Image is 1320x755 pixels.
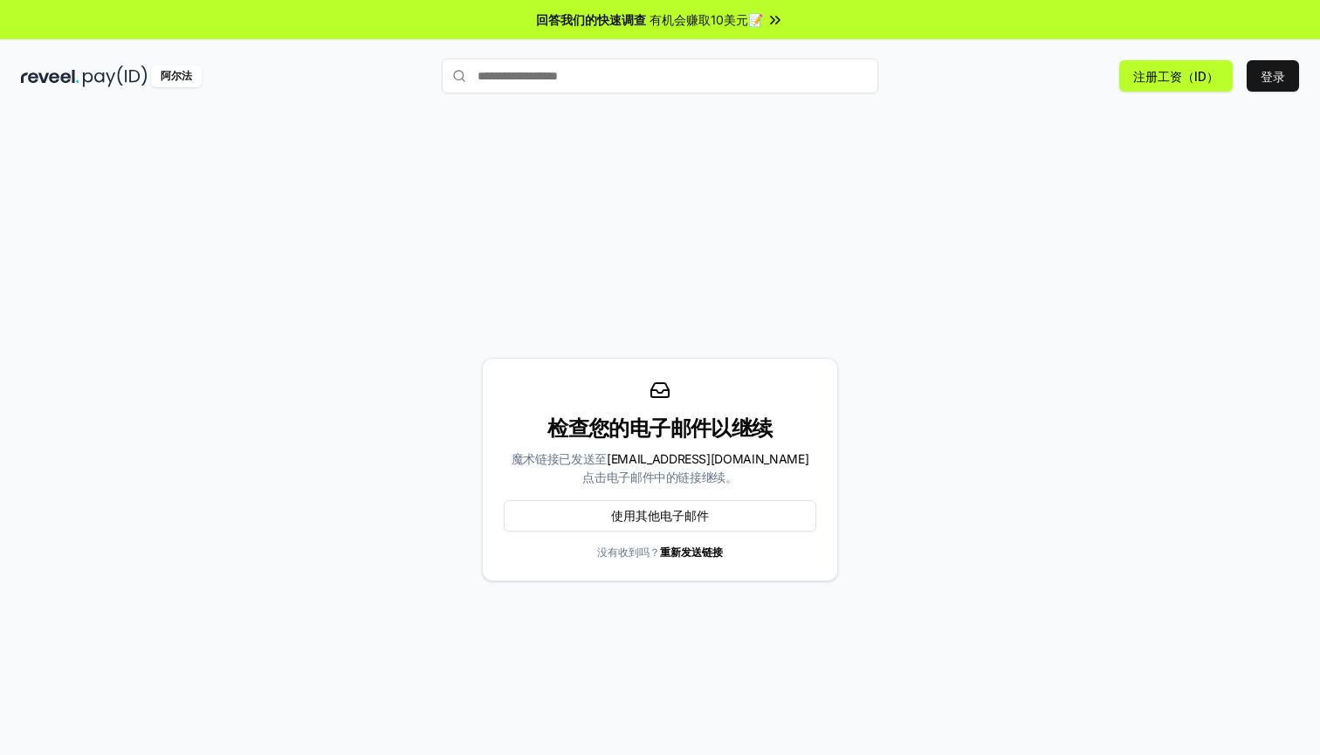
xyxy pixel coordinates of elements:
[21,65,79,87] img: reveel_dark
[650,10,763,29] span: 有机会赚取10美元📝
[83,65,148,87] img: 支付_ID
[607,451,808,466] span: [EMAIL_ADDRESS][DOMAIN_NAME]
[512,415,808,443] div: 检查您的电子邮件以继续
[504,500,816,532] button: 使用其他电子邮件
[597,546,723,559] p: 没有收到吗？
[1247,60,1299,92] button: 登录
[1119,60,1233,92] button: 注册工资（ID）
[151,65,202,87] div: 阿尔法
[660,546,723,559] a: 重新发送链接
[536,10,646,29] span: 回答我们的快速调查
[512,450,808,486] div: 魔术链接已发送至 点击电子邮件中的链接继续。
